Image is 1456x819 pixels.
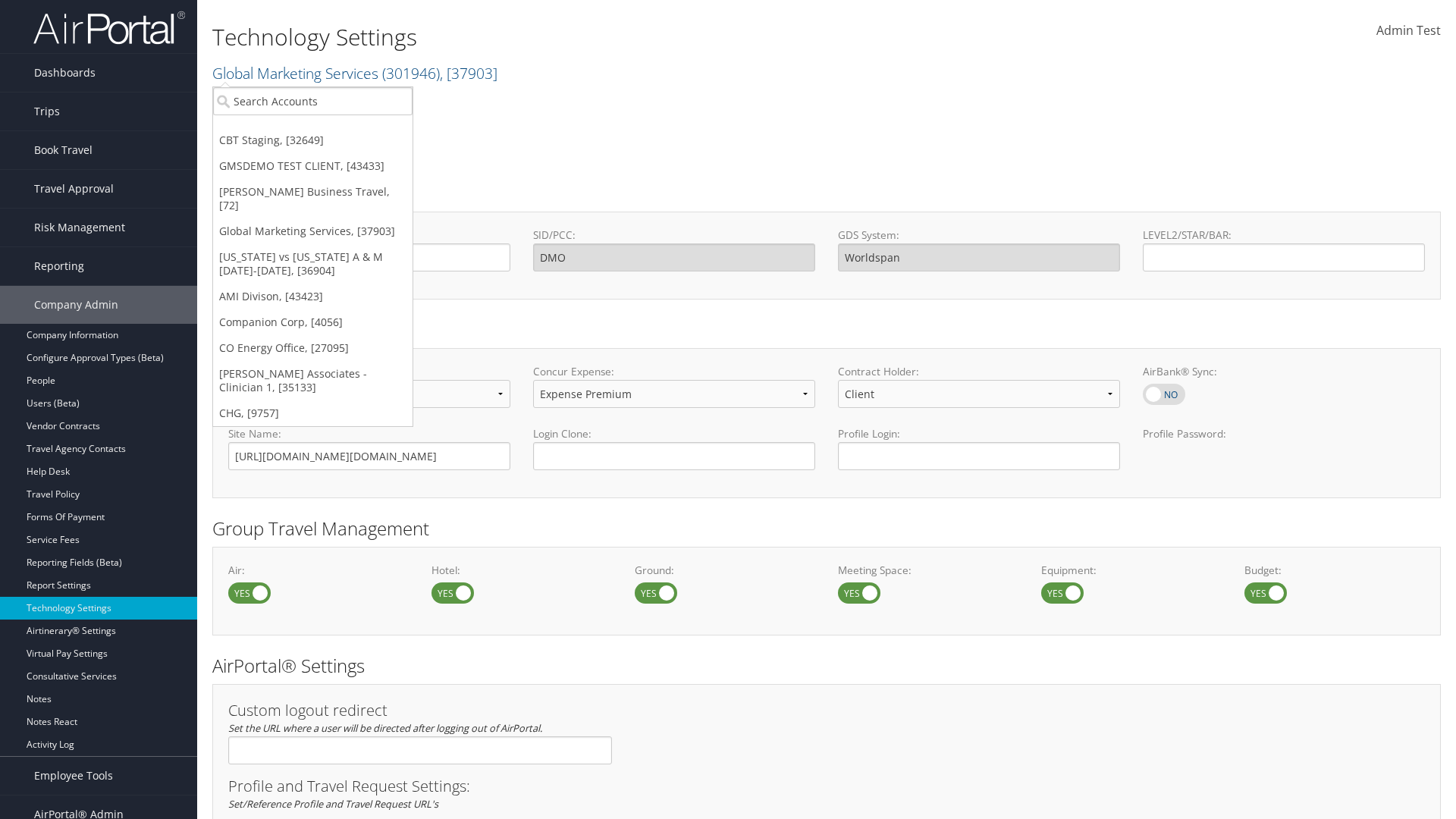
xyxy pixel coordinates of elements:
[33,10,185,45] img: airportal-logo.png
[533,227,815,243] label: SID/PCC:
[1376,8,1441,55] a: Admin Test
[431,563,612,578] label: Hotel:
[440,63,497,83] span: , [ 37903 ]
[1143,227,1425,243] label: LEVEL2/STAR/BAR:
[213,284,413,309] a: AMI Divison, [43423]
[34,247,84,285] span: Reporting
[1143,384,1185,405] label: AirBank® Sync
[1376,22,1441,39] span: Admin Test
[34,93,60,130] span: Trips
[213,87,413,115] input: Search Accounts
[1143,426,1425,469] label: Profile Password:
[533,426,815,441] label: Login Clone:
[212,180,1429,206] h2: GDS
[212,653,1441,679] h2: AirPortal® Settings
[228,797,438,811] em: Set/Reference Profile and Travel Request URL's
[838,364,1120,379] label: Contract Holder:
[213,335,413,361] a: CO Energy Office, [27095]
[213,179,413,218] a: [PERSON_NAME] Business Travel, [72]
[212,317,1441,343] h2: Online Booking Tool
[34,286,118,324] span: Company Admin
[228,426,510,441] label: Site Name:
[838,227,1120,243] label: GDS System:
[34,131,93,169] span: Book Travel
[228,721,542,735] em: Set the URL where a user will be directed after logging out of AirPortal.
[838,563,1018,578] label: Meeting Space:
[212,63,497,83] a: Global Marketing Services
[213,400,413,426] a: CHG, [9757]
[213,244,413,284] a: [US_STATE] vs [US_STATE] A & M [DATE]-[DATE], [36904]
[228,563,409,578] label: Air:
[838,442,1120,470] input: Profile Login:
[1041,563,1222,578] label: Equipment:
[533,364,815,379] label: Concur Expense:
[228,779,1425,794] h3: Profile and Travel Request Settings:
[212,516,1441,541] h2: Group Travel Management
[34,54,96,92] span: Dashboards
[213,127,413,153] a: CBT Staging, [32649]
[838,426,1120,469] label: Profile Login:
[228,703,612,718] h3: Custom logout redirect
[34,170,114,208] span: Travel Approval
[1244,563,1425,578] label: Budget:
[34,757,113,795] span: Employee Tools
[213,309,413,335] a: Companion Corp, [4056]
[382,63,440,83] span: ( 301946 )
[1143,364,1425,379] label: AirBank® Sync:
[34,209,125,246] span: Risk Management
[213,153,413,179] a: GMSDEMO TEST CLIENT, [43433]
[212,21,1031,53] h1: Technology Settings
[213,361,413,400] a: [PERSON_NAME] Associates - Clinician 1, [35133]
[213,218,413,244] a: Global Marketing Services, [37903]
[635,563,815,578] label: Ground:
